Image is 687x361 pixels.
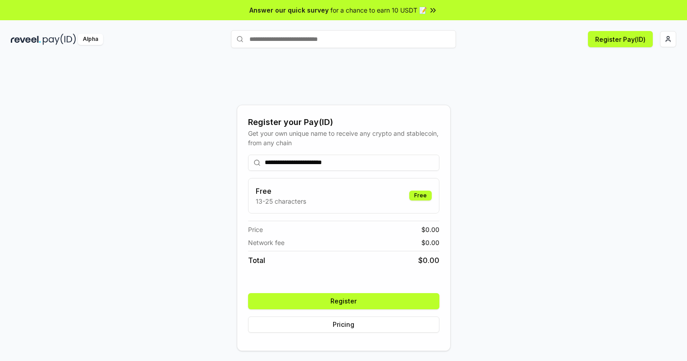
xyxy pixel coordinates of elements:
[248,238,285,247] span: Network fee
[248,255,265,266] span: Total
[248,225,263,234] span: Price
[78,34,103,45] div: Alpha
[588,31,653,47] button: Register Pay(ID)
[248,316,439,333] button: Pricing
[249,5,329,15] span: Answer our quick survey
[421,225,439,234] span: $ 0.00
[248,293,439,309] button: Register
[418,255,439,266] span: $ 0.00
[43,34,76,45] img: pay_id
[256,196,306,206] p: 13-25 characters
[248,129,439,147] div: Get your own unique name to receive any crypto and stablecoin, from any chain
[11,34,41,45] img: reveel_dark
[248,116,439,129] div: Register your Pay(ID)
[409,191,432,201] div: Free
[256,186,306,196] h3: Free
[421,238,439,247] span: $ 0.00
[330,5,427,15] span: for a chance to earn 10 USDT 📝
